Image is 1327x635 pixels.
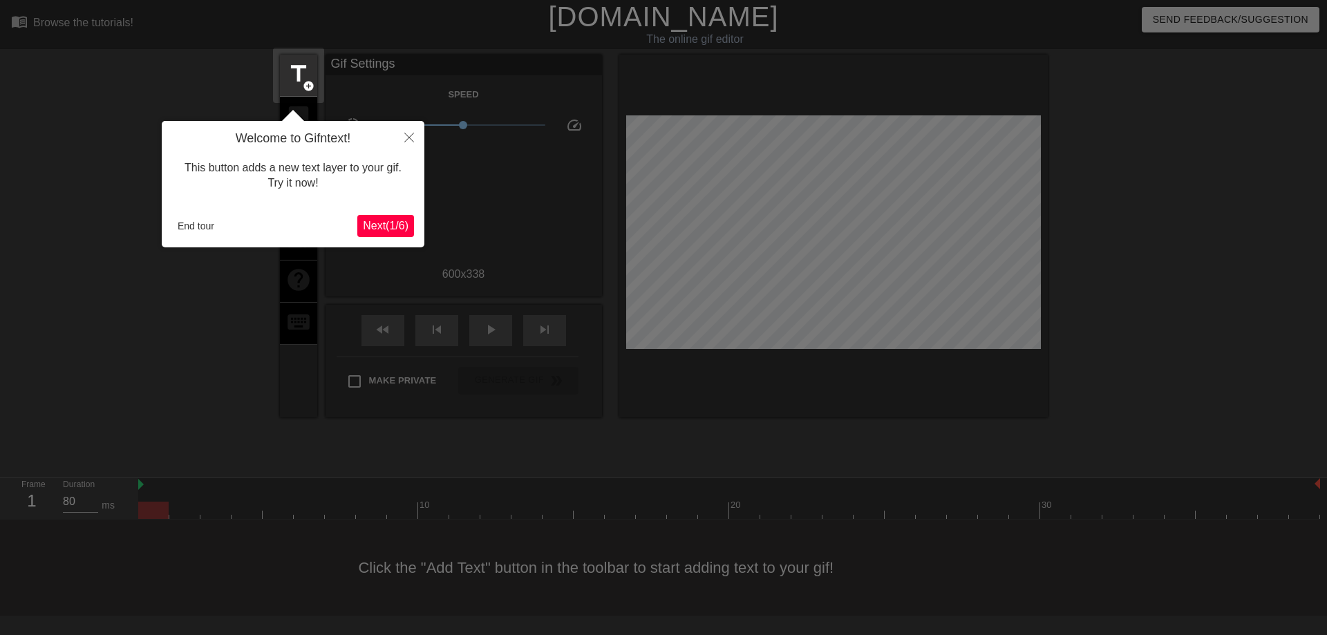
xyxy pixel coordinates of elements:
[394,121,424,153] button: Close
[363,220,408,231] span: Next ( 1 / 6 )
[172,216,220,236] button: End tour
[172,146,414,205] div: This button adds a new text layer to your gif. Try it now!
[357,215,414,237] button: Next
[172,131,414,146] h4: Welcome to Gifntext!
